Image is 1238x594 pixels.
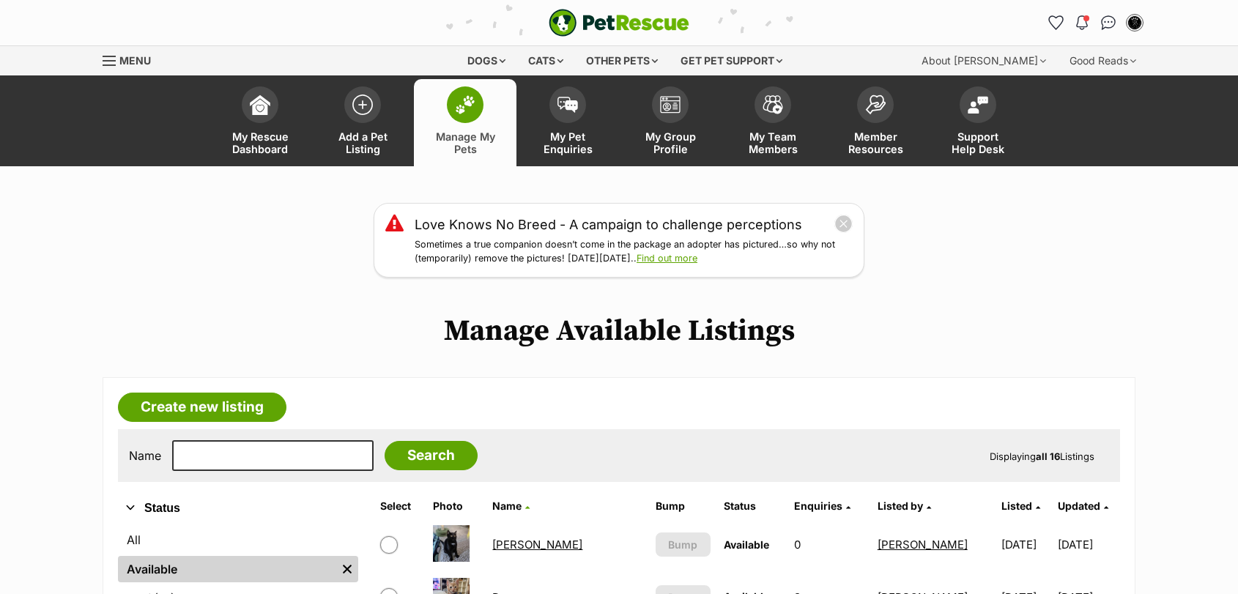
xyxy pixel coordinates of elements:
a: Manage My Pets [414,79,516,166]
img: chat-41dd97257d64d25036548639549fe6c8038ab92f7586957e7f3b1b290dea8141.svg [1101,15,1116,30]
img: logo-e224e6f780fb5917bec1dbf3a21bbac754714ae5b6737aabdf751b685950b380.svg [549,9,689,37]
a: Listed [1001,500,1040,512]
a: My Group Profile [619,79,722,166]
div: Good Reads [1059,46,1146,75]
img: notifications-46538b983faf8c2785f20acdc204bb7945ddae34d4c08c2a6579f10ce5e182be.svg [1076,15,1088,30]
span: My Rescue Dashboard [227,130,293,155]
span: Name [492,500,522,512]
a: Support Help Desk [927,79,1029,166]
img: group-profile-icon-3fa3cf56718a62981997c0bc7e787c4b2cf8bcc04b72c1350f741eb67cf2f40e.svg [660,96,681,114]
button: Notifications [1070,11,1094,34]
img: Paiten Hunter profile pic [1127,15,1142,30]
span: My Group Profile [637,130,703,155]
div: Cats [518,46,574,75]
a: Enquiries [794,500,850,512]
a: Menu [103,46,161,73]
p: Sometimes a true companion doesn’t come in the package an adopter has pictured…so why not (tempor... [415,238,853,266]
button: My account [1123,11,1146,34]
span: Updated [1058,500,1100,512]
div: About [PERSON_NAME] [911,46,1056,75]
a: My Rescue Dashboard [209,79,311,166]
img: pet-enquiries-icon-7e3ad2cf08bfb03b45e93fb7055b45f3efa6380592205ae92323e6603595dc1f.svg [557,97,578,113]
div: Dogs [457,46,516,75]
img: member-resources-icon-8e73f808a243e03378d46382f2149f9095a855e16c252ad45f914b54edf8863c.svg [865,94,886,114]
button: Bump [656,532,711,557]
a: Favourites [1044,11,1067,34]
span: My Pet Enquiries [535,130,601,155]
a: Listed by [878,500,931,512]
img: dashboard-icon-eb2f2d2d3e046f16d808141f083e7271f6b2e854fb5c12c21221c1fb7104beca.svg [250,94,270,115]
a: Remove filter [336,556,358,582]
a: Member Resources [824,79,927,166]
a: Updated [1058,500,1108,512]
td: [DATE] [1058,519,1119,570]
ul: Account quick links [1044,11,1146,34]
a: My Team Members [722,79,824,166]
a: [PERSON_NAME] [878,538,968,552]
div: Get pet support [670,46,793,75]
span: Bump [668,537,697,552]
span: Displaying Listings [990,450,1094,462]
img: team-members-icon-5396bd8760b3fe7c0b43da4ab00e1e3bb1a5d9ba89233759b79545d2d3fc5d0d.svg [763,95,783,114]
a: Love Knows No Breed - A campaign to challenge perceptions [415,215,802,234]
a: Name [492,500,530,512]
span: translation missing: en.admin.listings.index.attributes.enquiries [794,500,842,512]
span: Manage My Pets [432,130,498,155]
label: Name [129,449,161,462]
img: add-pet-listing-icon-0afa8454b4691262ce3f59096e99ab1cd57d4a30225e0717b998d2c9b9846f56.svg [352,94,373,115]
a: My Pet Enquiries [516,79,619,166]
a: Create new listing [118,393,286,422]
a: Add a Pet Listing [311,79,414,166]
td: 0 [788,519,870,570]
span: Add a Pet Listing [330,130,396,155]
th: Select [374,494,426,518]
th: Photo [427,494,485,518]
span: Listed by [878,500,923,512]
a: All [118,527,358,553]
span: Listed [1001,500,1032,512]
td: [DATE] [996,519,1056,570]
input: Search [385,441,478,470]
button: Status [118,499,358,518]
a: Available [118,556,336,582]
th: Status [718,494,787,518]
a: Conversations [1097,11,1120,34]
span: Support Help Desk [945,130,1011,155]
div: Other pets [576,46,668,75]
a: [PERSON_NAME] [492,538,582,552]
img: help-desk-icon-fdf02630f3aa405de69fd3d07c3f3aa587a6932b1a1747fa1d2bba05be0121f9.svg [968,96,988,114]
span: Available [724,538,769,551]
button: close [834,215,853,233]
th: Bump [650,494,716,518]
span: Member Resources [842,130,908,155]
span: Menu [119,54,151,67]
a: Find out more [637,253,697,264]
img: manage-my-pets-icon-02211641906a0b7f246fdf0571729dbe1e7629f14944591b6c1af311fb30b64b.svg [455,95,475,114]
span: My Team Members [740,130,806,155]
a: PetRescue [549,9,689,37]
strong: all 16 [1036,450,1060,462]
